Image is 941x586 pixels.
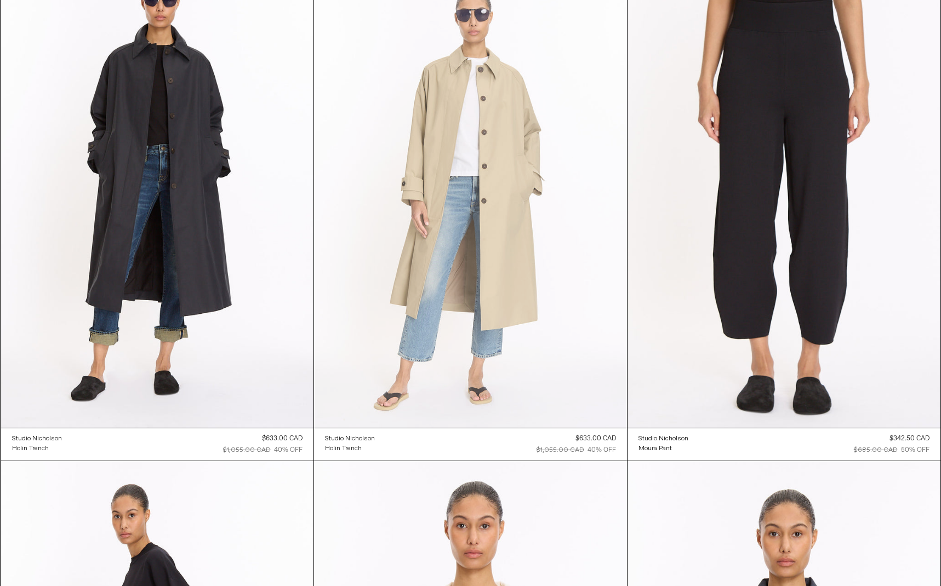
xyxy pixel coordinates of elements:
a: Studio Nicholson [638,434,688,444]
div: $633.00 CAD [575,434,616,444]
div: $342.50 CAD [889,434,929,444]
div: Holin Trench [325,444,362,453]
div: 40% OFF [588,445,616,455]
div: $1,055.00 CAD [537,445,584,455]
div: $685.00 CAD [854,445,898,455]
a: Holin Trench [325,444,375,453]
div: $633.00 CAD [262,434,303,444]
div: Moura Pant [638,444,672,453]
a: Holin Trench [12,444,62,453]
a: Moura Pant [638,444,688,453]
a: Studio Nicholson [12,434,62,444]
a: Studio Nicholson [325,434,375,444]
div: $1,055.00 CAD [223,445,271,455]
div: 40% OFF [274,445,303,455]
div: 50% OFF [901,445,929,455]
div: Holin Trench [12,444,49,453]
